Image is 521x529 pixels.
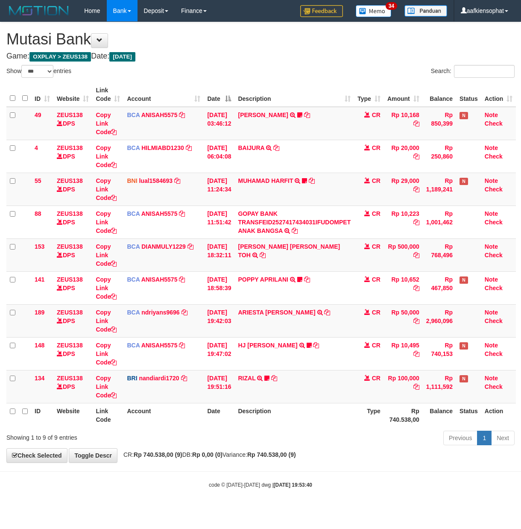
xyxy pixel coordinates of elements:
a: Note [485,243,498,250]
td: Rp 850,399 [423,107,456,140]
a: HJ [PERSON_NAME] [238,342,297,349]
td: DPS [53,206,92,238]
a: Previous [443,431,477,445]
span: CR [372,342,381,349]
a: ZEUS138 [57,243,83,250]
a: ZEUS138 [57,177,83,184]
a: ZEUS138 [57,309,83,316]
a: DIANMULY1229 [141,243,186,250]
td: DPS [53,107,92,140]
a: Copy DIANMULY1229 to clipboard [187,243,193,250]
a: ZEUS138 [57,342,83,349]
td: [DATE] 19:51:16 [204,370,234,403]
th: Website: activate to sort column ascending [53,82,92,107]
span: CR [372,309,381,316]
td: DPS [53,140,92,173]
a: Copy Link Code [96,276,117,300]
td: Rp 500,000 [384,238,423,271]
td: Rp 1,001,462 [423,206,456,238]
a: Copy INA PAUJANAH to clipboard [304,112,310,118]
a: Check [485,120,503,127]
a: nandiardi1720 [139,375,179,382]
a: Copy POPPY APRILANI to clipboard [304,276,310,283]
td: Rp 10,223 [384,206,423,238]
a: Note [485,112,498,118]
div: Showing 1 to 9 of 9 entries [6,430,211,442]
td: [DATE] 03:46:12 [204,107,234,140]
td: Rp 100,000 [384,370,423,403]
a: Copy RIZAL to clipboard [271,375,277,382]
span: Has Note [460,342,468,350]
th: Action [481,403,516,427]
span: CR [372,112,381,118]
span: 34 [386,2,397,10]
a: ZEUS138 [57,112,83,118]
a: ANISAH5575 [141,112,178,118]
a: Toggle Descr [69,448,117,463]
a: Copy ANISAH5575 to clipboard [179,276,185,283]
span: CR [372,177,381,184]
a: Copy ANISAH5575 to clipboard [179,342,185,349]
a: POPPY APRILANI [238,276,288,283]
a: Copy nandiardi1720 to clipboard [181,375,187,382]
a: Copy Link Code [96,144,117,168]
a: Copy ARIESTA HERU PRAKO to clipboard [324,309,330,316]
a: ZEUS138 [57,375,83,382]
a: [PERSON_NAME] [PERSON_NAME] TOH [238,243,340,259]
a: Check [485,285,503,291]
th: Date [204,403,234,427]
a: Check Selected [6,448,67,463]
a: ZEUS138 [57,210,83,217]
td: [DATE] 11:24:34 [204,173,234,206]
a: HILMIABD1230 [141,144,184,151]
td: DPS [53,271,92,304]
select: Showentries [21,65,53,78]
td: Rp 20,000 [384,140,423,173]
a: Copy Rp 10,168 to clipboard [413,120,419,127]
span: BNI [127,177,137,184]
a: Copy Rp 10,652 to clipboard [413,285,419,291]
a: Copy HILMIABD1230 to clipboard [186,144,192,151]
td: [DATE] 19:47:02 [204,337,234,370]
th: Balance [423,403,456,427]
td: Rp 1,111,592 [423,370,456,403]
a: Check [485,350,503,357]
td: Rp 2,960,096 [423,304,456,337]
span: Has Note [460,112,468,119]
th: Account: activate to sort column ascending [123,82,204,107]
span: CR [372,210,381,217]
th: Type: activate to sort column ascending [354,82,384,107]
span: BCA [127,144,140,151]
th: Type [354,403,384,427]
input: Search: [454,65,515,78]
span: BCA [127,243,140,250]
a: Next [491,431,515,445]
th: Link Code [92,403,123,427]
td: DPS [53,238,92,271]
th: Website [53,403,92,427]
span: 141 [35,276,44,283]
span: [DATE] [109,52,135,62]
a: ANISAH5575 [141,342,178,349]
a: Copy Rp 500,000 to clipboard [413,252,419,259]
span: CR [372,243,381,250]
a: Check [485,383,503,390]
td: Rp 10,652 [384,271,423,304]
td: Rp 1,189,241 [423,173,456,206]
td: DPS [53,173,92,206]
a: Note [485,177,498,184]
a: Copy ANISAH5575 to clipboard [179,112,185,118]
th: Rp 740.538,00 [384,403,423,427]
span: BCA [127,276,140,283]
td: [DATE] 11:51:42 [204,206,234,238]
span: 189 [35,309,44,316]
a: Copy Rp 100,000 to clipboard [413,383,419,390]
th: Link Code: activate to sort column ascending [92,82,123,107]
td: [DATE] 18:58:39 [204,271,234,304]
a: Copy CARINA OCTAVIA TOH to clipboard [260,252,266,259]
a: Copy Rp 10,223 to clipboard [413,219,419,226]
h1: Mutasi Bank [6,31,515,48]
a: Copy GOPAY BANK TRANSFEID2527417434031IFUDOMPET ANAK BANGSA to clipboard [292,227,298,234]
td: Rp 768,496 [423,238,456,271]
a: Note [485,309,498,316]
